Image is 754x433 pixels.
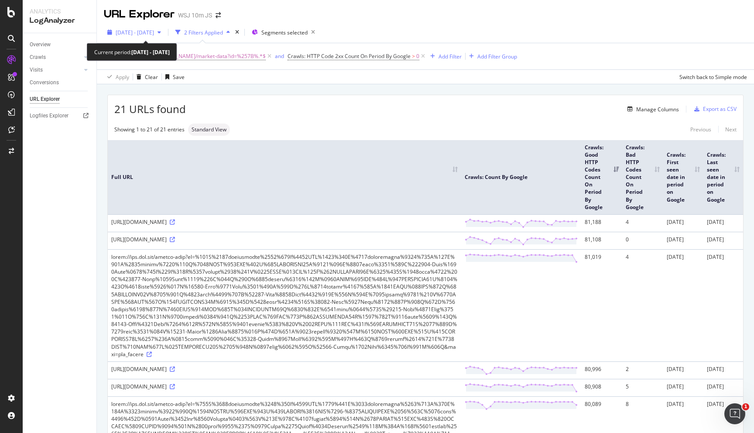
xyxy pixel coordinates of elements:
button: [DATE] - [DATE] [104,25,165,39]
div: Current period: [94,47,170,57]
a: Logfiles Explorer [30,111,90,120]
th: Crawls: Bad HTTP Codes Count On Period By Google: activate to sort column ascending [622,140,663,214]
th: Crawls: Last seen date in period on Google: activate to sort column ascending [703,140,743,214]
div: WSJ 10m JS [178,11,212,20]
b: [DATE] - [DATE] [131,48,170,56]
div: 2 Filters Applied [184,29,223,36]
button: Apply [104,70,129,84]
span: 0 [416,50,419,62]
th: Full URL: activate to sort column ascending [108,140,461,214]
div: URL Explorer [30,95,60,104]
th: Crawls: First seen date in period on Google: activate to sort column ascending [663,140,703,214]
div: Manage Columns [636,106,679,113]
td: [DATE] [663,379,703,396]
td: [DATE] [663,361,703,379]
div: [URL][DOMAIN_NAME] [111,365,458,373]
div: times [233,28,241,37]
td: 4 [622,214,663,232]
div: [URL][DOMAIN_NAME] [111,218,458,226]
span: 1 [742,403,749,410]
div: Switch back to Simple mode [679,73,747,81]
button: Save [162,70,185,84]
button: Export as CSV [691,102,737,116]
td: 2 [622,361,663,379]
div: arrow-right-arrow-left [216,12,221,18]
td: [DATE] [703,232,743,249]
a: Visits [30,65,82,75]
div: Add Filter [439,53,462,60]
div: [URL][DOMAIN_NAME] [111,236,458,243]
td: 81,188 [581,214,622,232]
div: Save [173,73,185,81]
td: 4 [622,249,663,361]
div: Clear [145,73,158,81]
span: 21 URLs found [114,102,186,117]
th: Crawls: Good HTTP Codes Count On Period By Google: activate to sort column ascending [581,140,622,214]
iframe: Intercom live chat [724,403,745,424]
button: and [275,52,284,60]
div: Overview [30,40,51,49]
div: Conversions [30,78,59,87]
button: Switch back to Simple mode [676,70,747,84]
td: [DATE] [663,214,703,232]
a: URL Explorer [30,95,90,104]
a: Crawls [30,53,82,62]
span: ^.*https://[DOMAIN_NAME]/market-data?id=%257B%.*$ [129,50,266,62]
div: LogAnalyzer [30,16,89,26]
div: Apply [116,73,129,81]
div: lorem://ips.dol.sit/ametco-adip?el=%101S%2187doeiusmodte%2552%679I%4452UTL%1423%340E%4717dolorema... [111,253,458,358]
div: Export as CSV [703,105,737,113]
td: [DATE] [703,361,743,379]
td: 80,996 [581,361,622,379]
th: Crawls: Count By Google [461,140,581,214]
span: > [412,52,415,60]
button: Add Filter Group [466,51,517,62]
td: [DATE] [703,249,743,361]
td: 0 [622,232,663,249]
span: Segments selected [261,29,308,36]
button: Manage Columns [624,104,679,114]
a: Conversions [30,78,90,87]
button: Clear [133,70,158,84]
button: Add Filter [427,51,462,62]
td: 81,108 [581,232,622,249]
div: [URL][DOMAIN_NAME] [111,383,458,390]
div: Visits [30,65,43,75]
td: 81,019 [581,249,622,361]
td: [DATE] [703,379,743,396]
a: Overview [30,40,90,49]
td: 80,908 [581,379,622,396]
div: Add Filter Group [477,53,517,60]
span: Crawls: HTTP Code 2xx Count On Period By Google [288,52,411,60]
button: Segments selected [248,25,319,39]
span: [DATE] - [DATE] [116,29,154,36]
button: 2 Filters Applied [172,25,233,39]
td: [DATE] [663,232,703,249]
td: [DATE] [663,249,703,361]
div: Logfiles Explorer [30,111,69,120]
div: URL Explorer [104,7,175,22]
td: 5 [622,379,663,396]
div: Showing 1 to 21 of 21 entries [114,126,185,133]
span: Standard View [192,127,226,132]
td: [DATE] [703,214,743,232]
div: neutral label [188,124,230,136]
div: Analytics [30,7,89,16]
div: Crawls [30,53,46,62]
